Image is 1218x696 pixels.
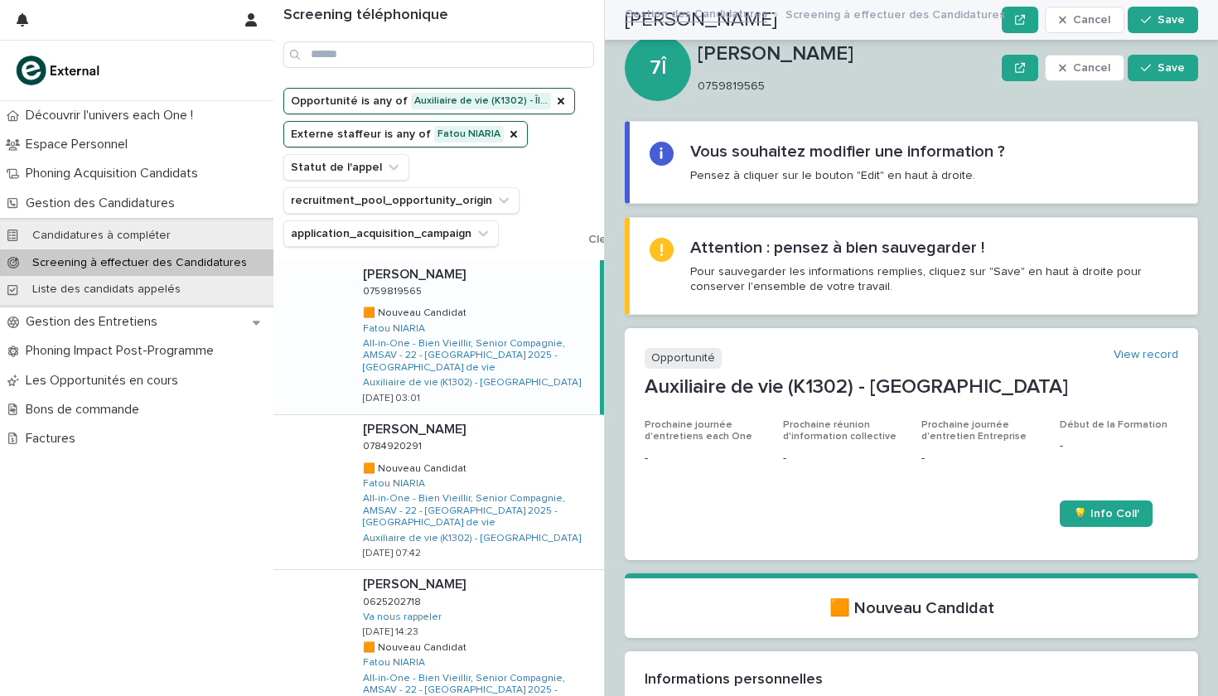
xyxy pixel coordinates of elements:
[273,415,604,570] a: [PERSON_NAME][PERSON_NAME] 07849202910784920291 🟧 Nouveau Candidat🟧 Nouveau Candidat Fatou NIARIA...
[645,375,1178,399] p: Auxiliaire de vie (K1302) - [GEOGRAPHIC_DATA]
[19,137,141,152] p: Espace Personnel
[645,450,763,467] p: -
[19,373,191,389] p: Les Opportunités en cours
[363,263,469,283] p: [PERSON_NAME]
[363,437,425,452] p: 0784920291
[690,142,1005,162] h2: Vous souhaitez modifier une information ?
[645,671,823,689] h2: Informations personnelles
[283,154,409,181] button: Statut de l'appel
[283,41,594,68] input: Search
[363,548,421,559] p: [DATE] 07:42
[363,304,470,319] p: 🟧 Nouveau Candidat
[1128,55,1198,81] button: Save
[1158,62,1185,74] span: Save
[698,42,995,66] p: [PERSON_NAME]
[1073,62,1110,74] span: Cancel
[363,611,442,623] a: Va nous rappeler
[363,283,425,297] p: 0759819565
[19,229,184,243] p: Candidatures à compléter
[1114,348,1178,362] a: View record
[19,166,211,181] p: Phoning Acquisition Candidats
[363,377,581,389] a: Auxiliaire de vie (K1302) - [GEOGRAPHIC_DATA]
[273,260,604,415] a: [PERSON_NAME][PERSON_NAME] 07598195650759819565 🟧 Nouveau Candidat🟧 Nouveau Candidat Fatou NIARIA...
[625,3,767,22] a: Gestion des Candidatures
[19,196,188,211] p: Gestion des Candidatures
[1060,500,1153,527] a: 💡 Info Coll'
[283,88,575,114] button: Opportunité
[283,220,499,247] button: application_acquisition_campaign
[1060,437,1178,455] p: -
[783,420,897,442] span: Prochaine réunion d'information collective
[921,450,1040,467] p: -
[363,573,469,592] p: [PERSON_NAME]
[19,283,194,297] p: Liste des candidats appelés
[363,478,425,490] a: Fatou NIARIA
[645,348,722,369] p: Opportunité
[363,338,593,374] a: All-in-One - Bien Vieillir, Senior Compagnie, AMSAV - 22 - [GEOGRAPHIC_DATA] 2025 - [GEOGRAPHIC_D...
[19,108,206,123] p: Découvrir l'univers each One !
[698,80,988,94] p: 0759819565
[785,4,1005,22] p: Screening à effectuer des Candidatures
[363,393,420,404] p: [DATE] 03:01
[1073,508,1139,520] span: 💡 Info Coll'
[690,264,1177,294] p: Pour sauvegarder les informations remplies, cliquez sur "Save" en haut à droite pour conserver l'...
[13,54,104,87] img: bc51vvfgR2QLHU84CWIQ
[283,7,594,25] h1: Screening téléphonique
[283,187,520,214] button: recruitment_pool_opportunity_origin
[363,639,470,654] p: 🟧 Nouveau Candidat
[19,431,89,447] p: Factures
[363,533,581,544] a: Auxiliaire de vie (K1302) - [GEOGRAPHIC_DATA]
[645,598,1178,618] p: 🟧 Nouveau Candidat
[645,420,752,442] span: Prochaine journée d'entretiens each One
[690,168,975,183] p: Pensez à cliquer sur le bouton "Edit" en haut à droite.
[19,343,227,359] p: Phoning Impact Post-Programme
[363,626,418,638] p: [DATE] 14:23
[19,256,260,270] p: Screening à effectuer des Candidatures
[1045,55,1124,81] button: Cancel
[19,314,171,330] p: Gestion des Entretiens
[690,238,984,258] h2: Attention : pensez à bien sauvegarder !
[575,234,667,245] button: Clear all filters
[363,418,469,437] p: [PERSON_NAME]
[363,593,424,608] p: 0625202718
[19,402,152,418] p: Bons de commande
[588,234,667,245] span: Clear all filters
[283,121,528,147] button: Externe staffeur
[783,450,901,467] p: -
[921,420,1027,442] span: Prochaine journée d'entretien Entreprise
[1060,420,1167,430] span: Début de la Formation
[363,493,597,529] a: All-in-One - Bien Vieillir, Senior Compagnie, AMSAV - 22 - [GEOGRAPHIC_DATA] 2025 - [GEOGRAPHIC_D...
[363,460,470,475] p: 🟧 Nouveau Candidat
[363,657,425,669] a: Fatou NIARIA
[363,323,425,335] a: Fatou NIARIA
